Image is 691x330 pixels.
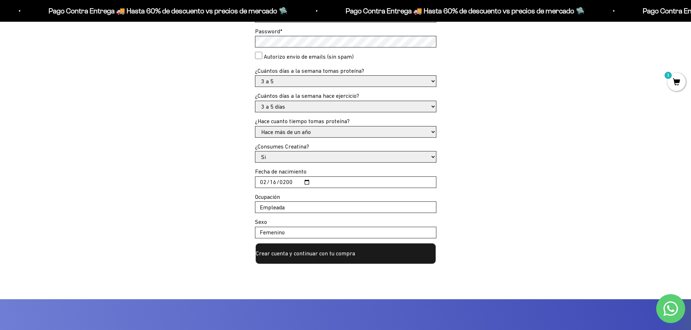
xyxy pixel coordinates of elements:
[322,5,561,17] p: Pago Contra Entrega 🚚 Hasta 60% de descuento vs precios de mercado 🛸
[264,52,354,62] label: Autorizo envío de emails (sin spam)
[255,143,309,150] label: ¿Consumes Creatina?
[255,92,359,99] label: ¿Cuántos días a la semana hace ejercicio?
[255,118,350,124] label: ¿Hace cuanto tiempo tomas proteína?
[255,243,436,264] button: Crear cuenta y continuar con tu compra
[255,193,280,200] label: Ocupación
[25,5,264,17] p: Pago Contra Entrega 🚚 Hasta 60% de descuento vs precios de mercado 🛸
[664,71,673,80] mark: 1
[255,67,364,74] label: ¿Cuántos días a la semana tomas proteína?
[255,168,307,175] label: Fecha de nacimiento
[255,218,267,225] label: Sexo
[667,79,686,87] a: 1
[255,28,282,34] label: Password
